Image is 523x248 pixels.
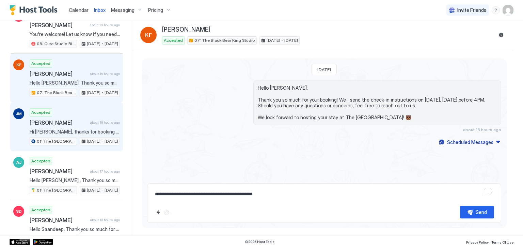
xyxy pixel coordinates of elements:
span: Hello [PERSON_NAME], Thank you so much for your booking! We'll send the check-in instructions on ... [30,80,120,86]
textarea: To enrich screen reader interactions, please activate Accessibility in Grammarly extension settings [154,188,494,200]
span: Messaging [111,7,134,13]
span: [DATE] [317,67,331,72]
a: Host Tools Logo [10,5,61,15]
span: [DATE] - [DATE] [267,37,298,43]
a: App Store [10,239,30,245]
a: Google Play Store [33,239,53,245]
span: about 18 hours ago [90,218,120,222]
span: about 16 hours ago [90,120,120,125]
span: Privacy Policy [466,240,489,244]
span: Accepted [164,37,183,43]
span: [DATE] - [DATE] [87,41,118,47]
span: Accepted [31,158,50,164]
div: Scheduled Messages [447,139,493,146]
span: Inbox [94,7,106,13]
span: KF [16,62,21,68]
div: menu [492,6,500,14]
span: Accepted [31,60,50,67]
span: SD [16,208,22,214]
a: Calendar [69,6,89,14]
span: [PERSON_NAME] [30,168,87,175]
span: Hello [PERSON_NAME] , Thank you so much for your booking! We'll send the check-in instructions [D... [30,177,120,183]
span: Pricing [148,7,163,13]
span: [DATE] - [DATE] [87,138,118,144]
span: 07: The Black Bear King Studio [37,90,75,96]
button: Scheduled Messages [438,138,501,147]
button: Reservation information [497,31,505,39]
span: Terms Of Use [491,240,513,244]
span: Hello Saandeep, Thank you so much for your booking! We'll send the check-in instructions [DATE][D... [30,226,120,232]
span: Hello [PERSON_NAME], Thank you so much for your booking! We'll send the check-in instructions on ... [258,85,497,121]
span: [DATE] - [DATE] [87,187,118,193]
span: 01: The [GEOGRAPHIC_DATA] at The [GEOGRAPHIC_DATA] [37,187,75,193]
a: Terms Of Use [491,238,513,245]
span: Accepted [31,109,50,116]
span: JM [16,111,22,117]
span: [PERSON_NAME] [162,26,210,34]
span: You're welcome! Let us know if you need anything else 😊 [30,31,120,37]
span: [PERSON_NAME] [30,22,87,29]
button: Send [460,206,494,218]
span: [DATE] - [DATE] [87,90,118,96]
span: Hi [PERSON_NAME], thanks for booking your stay with us! Details of your Booking: 📍 [STREET_ADDRES... [30,129,120,135]
span: 01: The [GEOGRAPHIC_DATA] at The [GEOGRAPHIC_DATA] [37,138,75,144]
span: Invite Friends [457,7,486,13]
span: about 16 hours ago [90,72,120,76]
span: Calendar [69,7,89,13]
button: Quick reply [154,208,162,216]
span: about 16 hours ago [463,127,501,132]
a: Inbox [94,6,106,14]
span: Accepted [31,207,50,213]
span: © 2025 Host Tools [245,240,274,244]
span: AJ [16,159,21,165]
span: about 17 hours ago [90,169,120,174]
div: User profile [503,5,513,16]
span: 07: The Black Bear King Studio [194,37,255,43]
a: Privacy Policy [466,238,489,245]
div: Send [476,209,487,216]
span: about 14 hours ago [90,23,120,27]
span: 08: Cute Studio Bike to Beach [37,41,75,47]
span: [PERSON_NAME] [30,119,87,126]
span: [PERSON_NAME] [30,70,87,77]
span: [PERSON_NAME] [30,217,87,224]
span: KF [145,31,152,39]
